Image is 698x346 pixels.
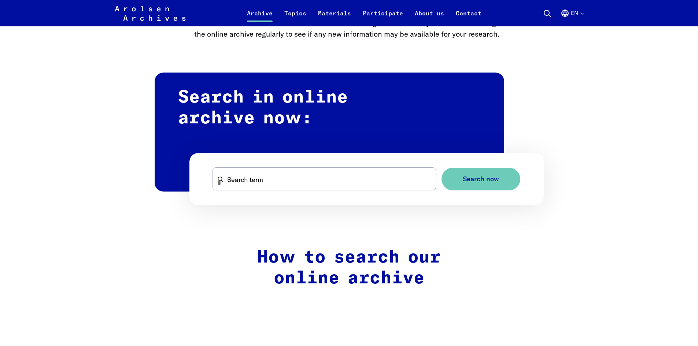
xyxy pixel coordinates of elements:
span: Search now [463,175,499,183]
h2: Search in online archive now: [155,72,504,191]
nav: Primary [241,4,487,22]
a: About us [409,9,450,26]
a: Participate [357,9,409,26]
button: English, language selection [561,9,584,26]
a: Topics [278,9,312,26]
a: Materials [312,9,357,26]
button: Search now [442,168,520,191]
h2: How to search our online archive [194,247,504,289]
a: Contact [450,9,487,26]
a: Archive [241,9,278,26]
